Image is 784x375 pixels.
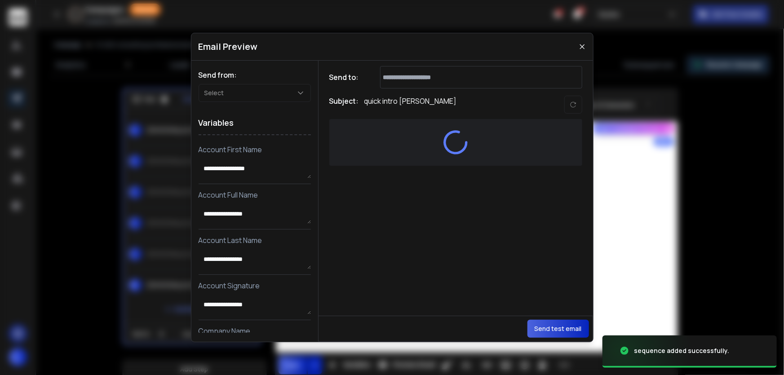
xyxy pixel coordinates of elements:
[199,280,311,291] p: Account Signature
[364,96,457,114] p: quick intro [PERSON_NAME]
[199,70,311,80] h1: Send from:
[199,144,311,155] p: Account First Name
[329,96,359,114] h1: Subject:
[199,190,311,200] p: Account Full Name
[199,235,311,246] p: Account Last Name
[199,111,311,135] h1: Variables
[329,72,365,83] h1: Send to:
[199,40,258,53] h1: Email Preview
[634,346,729,355] div: sequence added successfully.
[527,320,589,338] button: Send test email
[199,326,311,336] p: Company Name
